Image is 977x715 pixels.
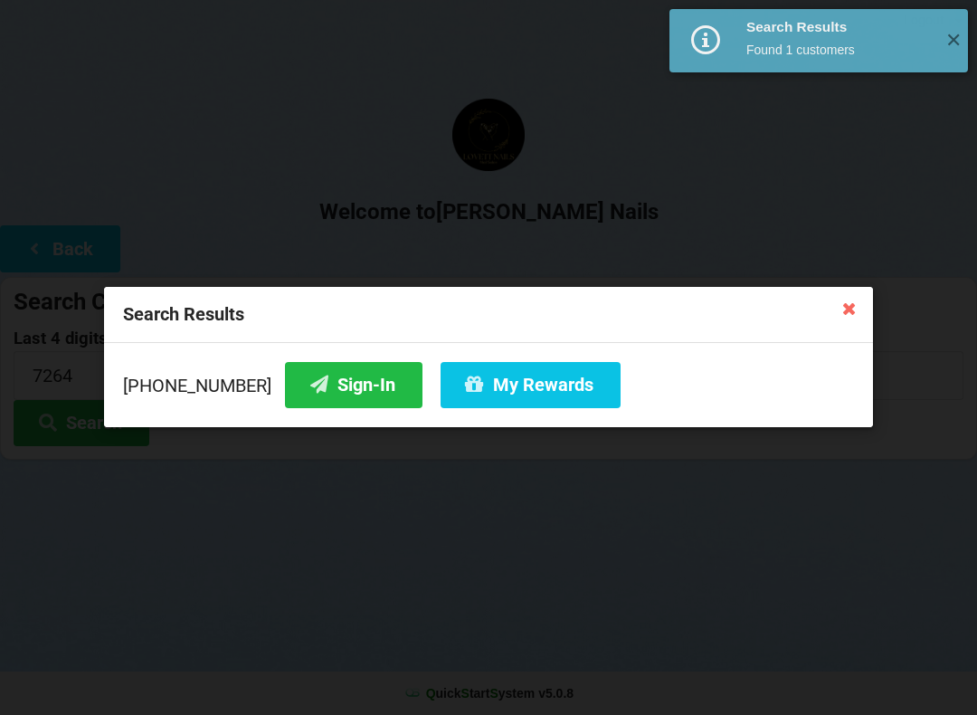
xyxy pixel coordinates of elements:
div: Search Results [104,287,873,343]
div: Search Results [746,18,932,36]
button: Sign-In [285,362,422,408]
div: Found 1 customers [746,41,932,59]
div: [PHONE_NUMBER] [123,362,854,408]
button: My Rewards [441,362,621,408]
